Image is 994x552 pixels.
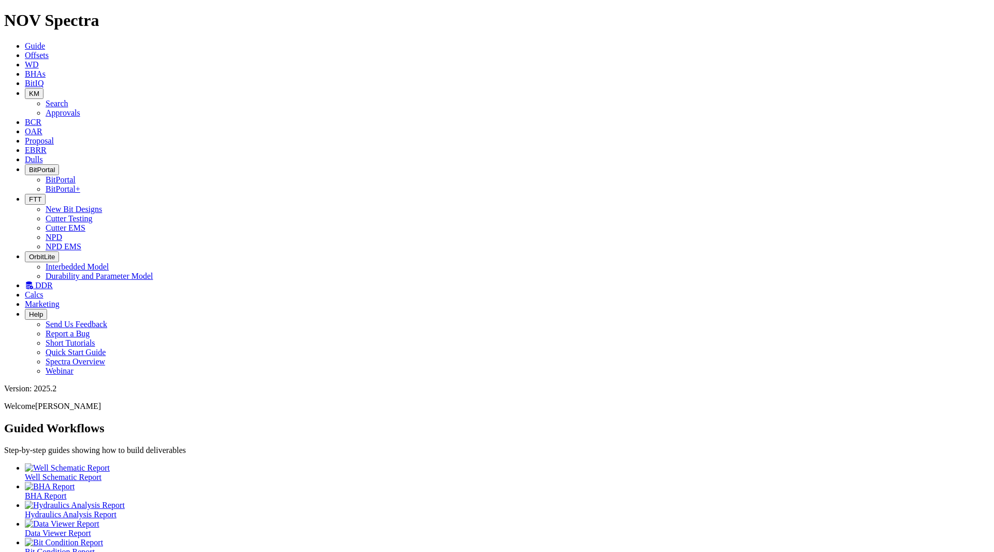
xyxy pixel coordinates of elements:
[46,338,95,347] a: Short Tutorials
[25,519,990,537] a: Data Viewer Report Data Viewer Report
[25,69,46,78] a: BHAs
[46,262,109,271] a: Interbedded Model
[25,482,990,500] a: BHA Report BHA Report
[46,214,93,223] a: Cutter Testing
[25,473,101,482] span: Well Schematic Report
[25,281,53,290] a: DDR
[29,310,43,318] span: Help
[25,519,99,529] img: Data Viewer Report
[46,348,106,357] a: Quick Start Guide
[25,127,42,136] a: OAR
[25,300,60,308] a: Marketing
[25,41,45,50] a: Guide
[46,108,80,117] a: Approvals
[4,446,990,455] p: Step-by-step guides showing how to build deliverables
[25,60,39,69] a: WD
[25,155,43,164] a: Dulls
[4,384,990,393] div: Version: 2025.2
[25,491,66,500] span: BHA Report
[29,253,55,261] span: OrbitLite
[25,501,125,510] img: Hydraulics Analysis Report
[25,164,59,175] button: BitPortal
[25,309,47,320] button: Help
[46,205,102,214] a: New Bit Designs
[4,421,990,435] h2: Guided Workflows
[25,88,43,99] button: KM
[25,538,103,547] img: Bit Condition Report
[35,281,53,290] span: DDR
[46,185,80,193] a: BitPortal+
[46,320,107,329] a: Send Us Feedback
[46,233,62,242] a: NPD
[25,118,41,126] a: BCR
[25,463,990,482] a: Well Schematic Report Well Schematic Report
[25,251,59,262] button: OrbitLite
[25,529,91,537] span: Data Viewer Report
[25,79,43,88] a: BitIQ
[35,402,101,411] span: [PERSON_NAME]
[46,357,105,366] a: Spectra Overview
[29,195,41,203] span: FTT
[25,463,110,473] img: Well Schematic Report
[25,482,75,491] img: BHA Report
[46,99,68,108] a: Search
[46,366,74,375] a: Webinar
[29,90,39,97] span: KM
[46,242,81,251] a: NPD EMS
[25,510,116,519] span: Hydraulics Analysis Report
[25,290,43,299] a: Calcs
[4,402,990,411] p: Welcome
[25,136,54,145] a: Proposal
[46,175,76,184] a: BitPortal
[4,11,990,30] h1: NOV Spectra
[46,223,85,232] a: Cutter EMS
[25,146,47,154] a: EBRR
[46,329,90,338] a: Report a Bug
[46,272,153,280] a: Durability and Parameter Model
[25,501,990,519] a: Hydraulics Analysis Report Hydraulics Analysis Report
[25,194,46,205] button: FTT
[29,166,55,174] span: BitPortal
[25,51,49,60] a: Offsets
